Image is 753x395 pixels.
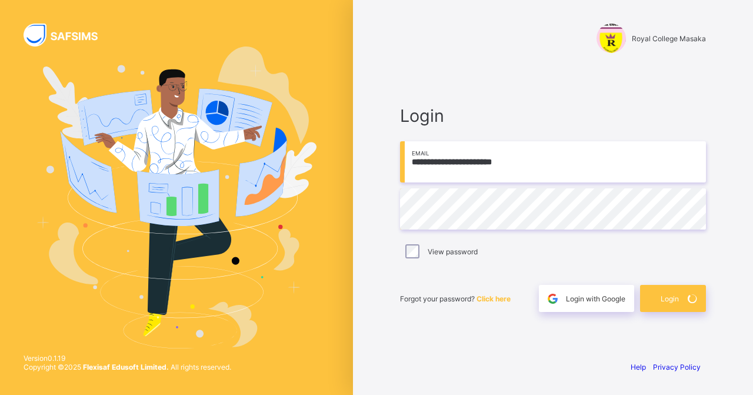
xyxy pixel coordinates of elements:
strong: Flexisaf Edusoft Limited. [83,363,169,371]
span: Login [400,105,706,126]
a: Help [631,363,646,371]
img: SAFSIMS Logo [24,24,112,47]
span: Copyright © 2025 All rights reserved. [24,363,231,371]
img: Hero Image [36,47,316,348]
span: Login with Google [566,294,625,303]
span: Version 0.1.19 [24,354,231,363]
span: Login [661,294,679,303]
label: View password [428,247,478,256]
a: Privacy Policy [653,363,701,371]
span: Forgot your password? [400,294,511,303]
img: google.396cfc9801f0270233282035f929180a.svg [546,292,559,306]
span: Royal College Masaka [632,34,706,43]
a: Click here [477,294,511,303]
